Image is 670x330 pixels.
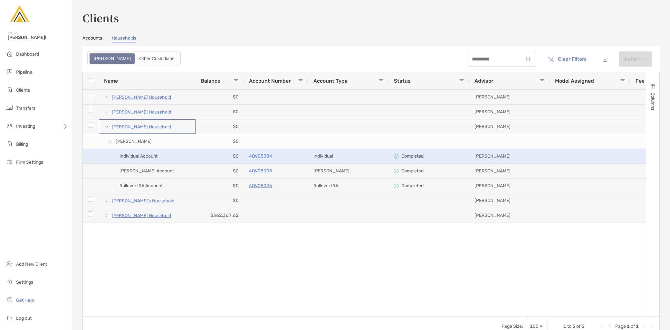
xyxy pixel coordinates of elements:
img: clients icon [6,86,14,94]
a: [PERSON_NAME] Household [112,93,171,101]
div: Other Custodians [136,54,178,63]
img: dashboard icon [6,50,14,58]
img: investing icon [6,122,14,130]
div: Individual [308,149,389,163]
span: to [567,324,571,329]
div: $0 [196,149,244,163]
span: Add New Client [16,261,47,267]
span: Transfers [16,105,35,111]
img: input icon [526,57,531,61]
a: 4QV05005 [249,167,272,175]
span: [PERSON_NAME]! [8,35,68,40]
span: Firm Settings [16,160,43,165]
div: Previous Page [608,324,613,329]
span: Log out [16,316,32,321]
img: Zoe Logo [8,3,31,26]
span: 5 [572,324,575,329]
div: 100 [530,324,539,329]
div: Rollover IRA [308,179,389,193]
img: firm-settings icon [6,158,14,166]
div: [PERSON_NAME] [469,164,550,178]
a: 4QV05004 [249,152,272,160]
span: Page [615,324,626,329]
p: Completed [401,183,424,188]
div: [PERSON_NAME] [469,208,550,223]
a: [PERSON_NAME] Household [112,123,171,131]
div: $0 [196,90,244,104]
span: 1 [627,324,630,329]
a: [PERSON_NAME] Household [112,212,171,220]
span: Account Number [249,78,291,84]
div: $0 [196,179,244,193]
p: Completed [401,168,424,174]
span: Columns [650,93,656,110]
img: pipeline icon [6,68,14,76]
div: [PERSON_NAME] [469,90,550,104]
span: Individual Account [120,151,158,161]
span: Name [104,78,118,84]
span: Investing [16,124,35,129]
div: Last Page [649,324,654,329]
span: of [631,324,635,329]
div: [PERSON_NAME] [469,119,550,134]
span: 5 [581,324,584,329]
h3: Clients [82,10,660,25]
img: add_new_client icon [6,260,14,268]
div: Zoe [90,54,134,63]
span: Model Assigned [555,78,594,84]
span: Rollover IRA Account [120,180,163,191]
a: 4QV05006 [249,182,272,190]
span: Account Type [313,78,348,84]
span: Clients [16,87,30,93]
div: $0 [196,193,244,208]
a: Households [112,35,136,42]
span: 1 [563,324,566,329]
div: Next Page [641,324,646,329]
span: Status [394,78,411,84]
div: [PERSON_NAME] [469,179,550,193]
span: Settings [16,280,33,285]
img: complete icon [394,184,398,188]
span: of [576,324,580,329]
div: [PERSON_NAME] [308,164,389,178]
p: Completed [401,153,424,159]
a: Accounts [82,35,102,42]
span: [PERSON_NAME] Account [120,166,174,176]
span: Get Help [16,298,34,303]
span: 1 [636,324,639,329]
img: get-help icon [6,296,14,304]
div: [PERSON_NAME] [469,105,550,119]
span: Dashboard [16,51,39,57]
img: complete icon [394,169,398,173]
img: billing icon [6,140,14,148]
img: logout icon [6,314,14,322]
span: Pipeline [16,69,32,75]
span: Billing [16,142,28,147]
img: settings icon [6,278,14,286]
div: Page Size: [502,324,523,329]
div: [PERSON_NAME] [469,149,550,163]
div: $0 [196,105,244,119]
img: transfers icon [6,104,14,112]
a: [PERSON_NAME] Household [112,108,171,116]
button: Actionarrow [619,51,652,67]
img: complete icon [394,154,398,159]
p: [PERSON_NAME]'s Household [112,197,174,205]
button: Clear Filters [542,52,591,66]
div: First Page [600,324,605,329]
img: arrow [642,58,647,61]
div: $362,367.62 [196,208,244,223]
div: $0 [196,119,244,134]
div: [PERSON_NAME] [469,193,550,208]
div: segmented control [87,51,181,66]
span: Balance [201,78,220,84]
div: $0 [196,164,244,178]
div: $0 [196,134,244,149]
span: Advisor [474,78,493,84]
